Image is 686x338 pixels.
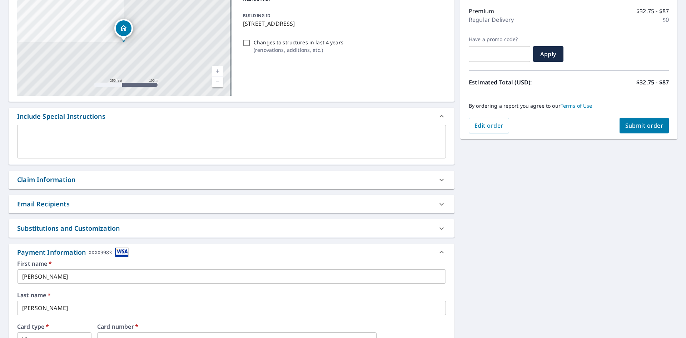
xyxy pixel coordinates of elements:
div: Email Recipients [9,195,454,213]
div: Email Recipients [17,199,70,209]
div: Dropped pin, building 1, Residential property, 6705 Woodcrest Ln Sachse, TX 75048 [114,19,133,41]
button: Edit order [469,118,509,133]
div: Include Special Instructions [17,112,105,121]
p: Estimated Total (USD): [469,78,569,87]
div: Claim Information [9,171,454,189]
button: Apply [533,46,563,62]
button: Submit order [620,118,669,133]
p: $32.75 - $87 [636,7,669,15]
p: Changes to structures in last 4 years [254,39,343,46]
p: By ordering a report you agree to our [469,103,669,109]
img: cardImage [115,248,129,257]
label: Have a promo code? [469,36,530,43]
p: ( renovations, additions, etc. ) [254,46,343,54]
a: Terms of Use [561,102,592,109]
div: Payment InformationXXXX9983cardImage [9,244,454,261]
p: Regular Delivery [469,15,514,24]
span: Edit order [474,122,503,129]
div: Claim Information [17,175,75,185]
p: $32.75 - $87 [636,78,669,87]
p: $0 [662,15,669,24]
div: Substitutions and Customization [17,224,120,233]
span: Apply [539,50,558,58]
p: [STREET_ADDRESS] [243,19,443,28]
div: XXXX9983 [89,248,112,257]
label: Card number [97,324,446,329]
p: BUILDING ID [243,13,270,19]
label: Last name [17,292,446,298]
label: First name [17,261,446,266]
a: Current Level 17, Zoom Out [212,77,223,87]
p: Premium [469,7,494,15]
span: Submit order [625,122,663,129]
label: Card type [17,324,91,329]
div: Substitutions and Customization [9,219,454,237]
div: Include Special Instructions [9,108,454,125]
div: Payment Information [17,248,129,257]
a: Current Level 17, Zoom In [212,66,223,77]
